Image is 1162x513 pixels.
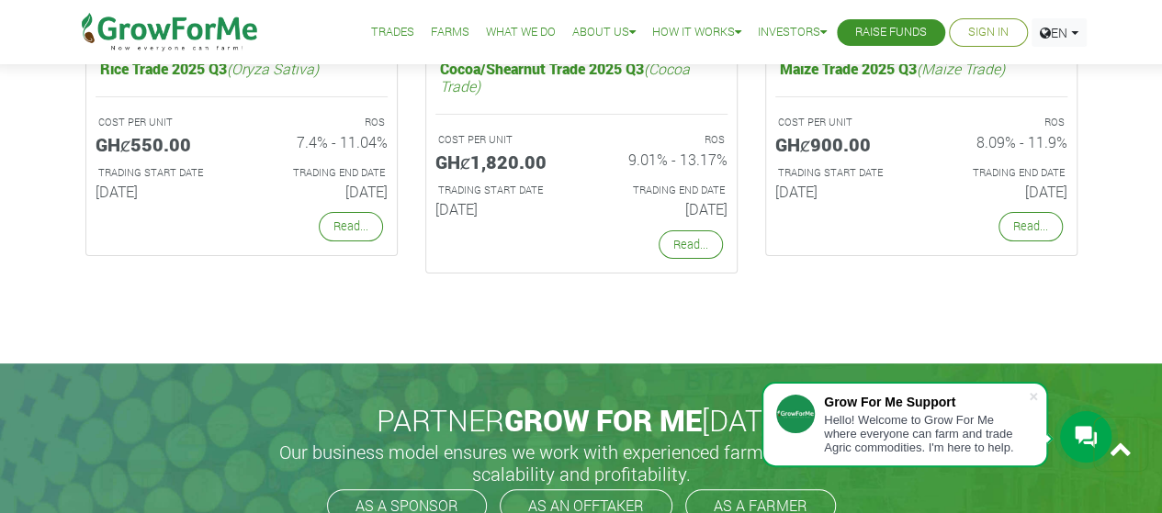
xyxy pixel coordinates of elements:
[438,132,565,148] p: COST PER UNIT
[258,115,385,130] p: ROS
[258,165,385,181] p: Estimated Trading End Date
[968,23,1009,42] a: Sign In
[96,183,228,200] h6: [DATE]
[435,55,728,99] h5: Cocoa/Shearnut Trade 2025 Q3
[938,165,1065,181] p: Estimated Trading End Date
[504,400,702,440] span: GROW FOR ME
[775,133,908,155] h5: GHȼ900.00
[98,115,225,130] p: COST PER UNIT
[227,59,319,78] i: (Oryza Sativa)
[758,23,827,42] a: Investors
[255,183,388,200] h6: [DATE]
[371,23,414,42] a: Trades
[435,200,568,217] h6: [DATE]
[652,23,741,42] a: How it Works
[775,55,1067,82] h5: Maize Trade 2025 Q3
[778,165,905,181] p: Estimated Trading Start Date
[98,165,225,181] p: Estimated Trading Start Date
[855,23,927,42] a: Raise Funds
[935,133,1067,151] h6: 8.09% - 11.9%
[319,212,383,240] a: Read...
[598,183,725,198] p: Estimated Trading End Date
[438,183,565,198] p: Estimated Trading Start Date
[255,133,388,151] h6: 7.4% - 11.04%
[96,55,388,82] h5: Rice Trade 2025 Q3
[824,413,1028,454] div: Hello! Welcome to Grow For Me where everyone can farm and trade Agric commodities. I'm here to help.
[431,23,469,42] a: Farms
[260,441,903,485] h5: Our business model ensures we work with experienced farmers to promote scalability and profitabil...
[938,115,1065,130] p: ROS
[998,212,1063,240] a: Read...
[917,59,1005,78] i: (Maize Trade)
[435,151,568,173] h5: GHȼ1,820.00
[775,183,908,200] h6: [DATE]
[824,395,1028,409] div: Grow For Me Support
[572,23,636,42] a: About Us
[778,115,905,130] p: COST PER UNIT
[1032,18,1087,47] a: EN
[659,230,723,259] a: Read...
[598,132,725,148] p: ROS
[486,23,556,42] a: What We Do
[935,183,1067,200] h6: [DATE]
[79,403,1084,438] h2: PARTNER [DATE]
[440,59,690,95] i: (Cocoa Trade)
[595,200,728,217] h6: [DATE]
[595,151,728,168] h6: 9.01% - 13.17%
[96,133,228,155] h5: GHȼ550.00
